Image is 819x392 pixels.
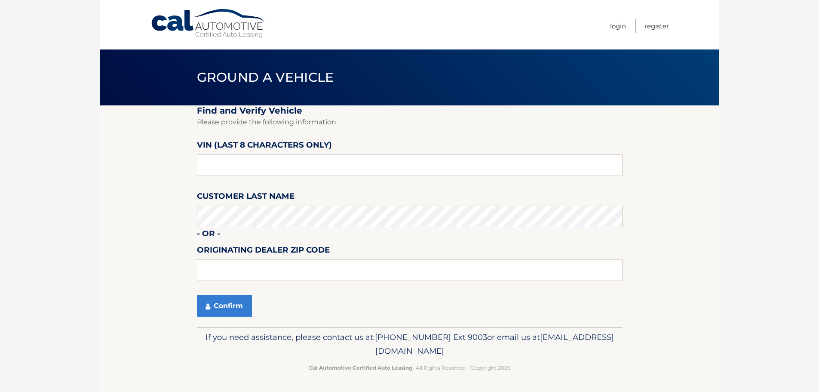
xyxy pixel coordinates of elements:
[202,330,617,358] p: If you need assistance, please contact us at: or email us at
[197,295,252,317] button: Confirm
[197,105,623,116] h2: Find and Verify Vehicle
[309,364,412,371] strong: Cal Automotive Certified Auto Leasing
[197,190,294,206] label: Customer Last Name
[644,19,669,33] a: Register
[197,116,623,128] p: Please provide the following information.
[197,227,220,243] label: - or -
[197,69,334,85] span: Ground a Vehicle
[197,244,330,259] label: Originating Dealer Zip Code
[375,332,487,342] span: [PHONE_NUMBER] Ext 9003
[610,19,626,33] a: Login
[150,9,267,39] a: Cal Automotive
[202,363,617,372] p: - All Rights Reserved - Copyright 2025
[197,139,332,154] label: VIN (last 8 characters only)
